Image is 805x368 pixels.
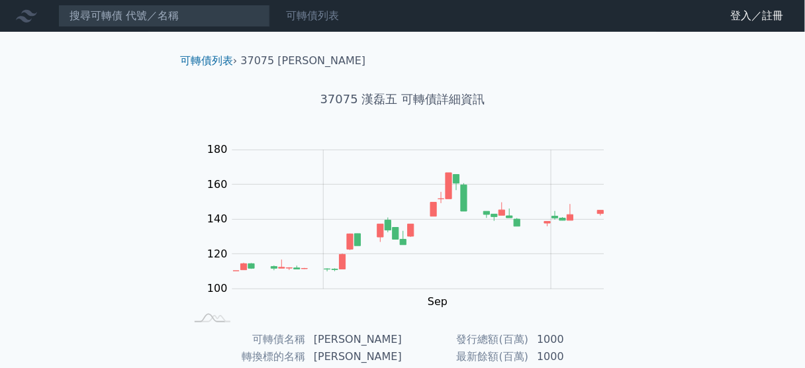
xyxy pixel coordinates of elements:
tspan: 120 [207,248,228,260]
td: [PERSON_NAME] [306,331,403,348]
td: 最新餘額(百萬) [403,348,529,365]
td: 可轉債名稱 [185,331,306,348]
input: 搜尋可轉債 代號／名稱 [58,5,270,27]
td: 發行總額(百萬) [403,331,529,348]
a: 可轉債列表 [180,54,233,67]
li: 37075 [PERSON_NAME] [241,53,366,69]
td: [PERSON_NAME] [306,348,403,365]
tspan: Sep [428,295,448,308]
li: › [180,53,237,69]
a: 可轉債列表 [286,9,339,22]
a: 登入／註冊 [720,5,794,26]
td: 1000 [529,348,620,365]
h1: 37075 漢磊五 可轉債詳細資訊 [169,90,636,109]
tspan: 160 [207,178,228,191]
td: 1000 [529,331,620,348]
td: 轉換標的名稱 [185,348,306,365]
g: Chart [201,143,624,308]
tspan: 140 [207,212,228,225]
tspan: 100 [207,282,228,295]
tspan: 180 [207,143,228,156]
